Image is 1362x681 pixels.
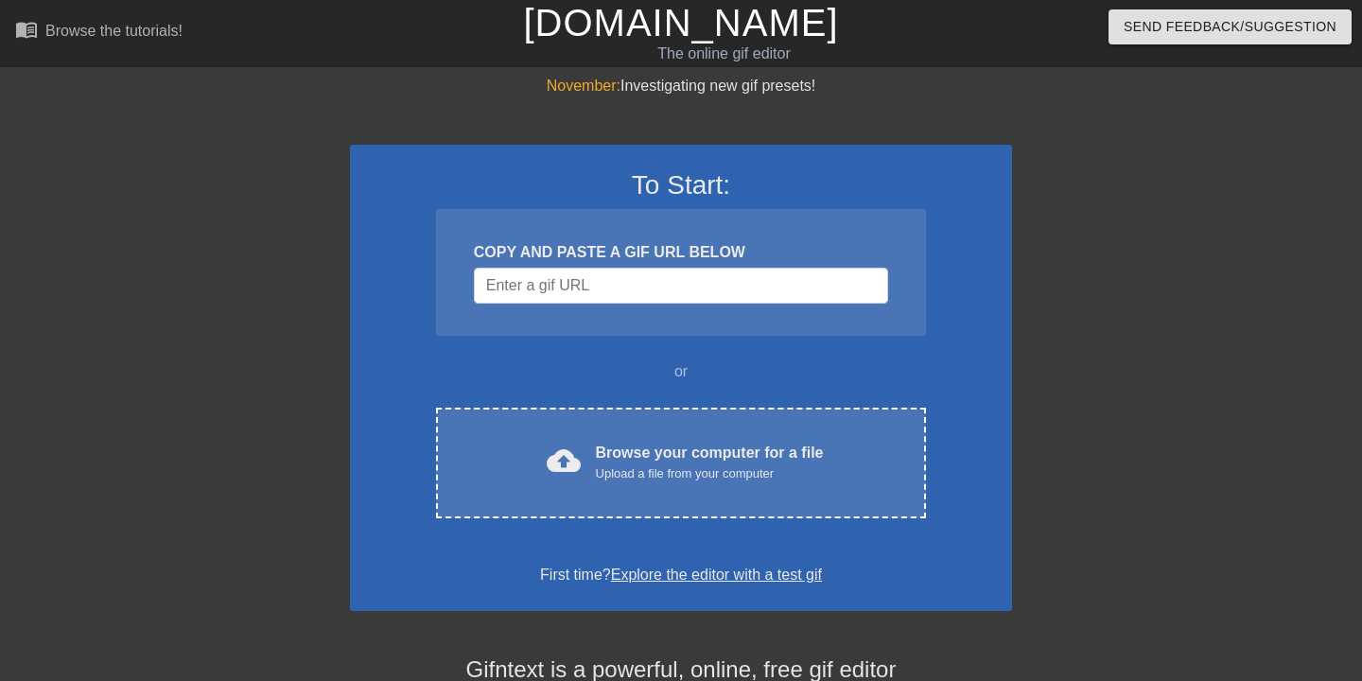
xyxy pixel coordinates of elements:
[375,169,987,201] h3: To Start:
[596,442,824,483] div: Browse your computer for a file
[474,268,888,304] input: Username
[547,444,581,478] span: cloud_upload
[596,464,824,483] div: Upload a file from your computer
[45,23,183,39] div: Browse the tutorials!
[15,18,183,47] a: Browse the tutorials!
[1109,9,1352,44] button: Send Feedback/Suggestion
[547,78,620,94] span: November:
[463,43,985,65] div: The online gif editor
[474,241,888,264] div: COPY AND PASTE A GIF URL BELOW
[399,360,963,383] div: or
[375,564,987,586] div: First time?
[1124,15,1336,39] span: Send Feedback/Suggestion
[15,18,38,41] span: menu_book
[611,567,822,583] a: Explore the editor with a test gif
[350,75,1012,97] div: Investigating new gif presets!
[523,2,838,44] a: [DOMAIN_NAME]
